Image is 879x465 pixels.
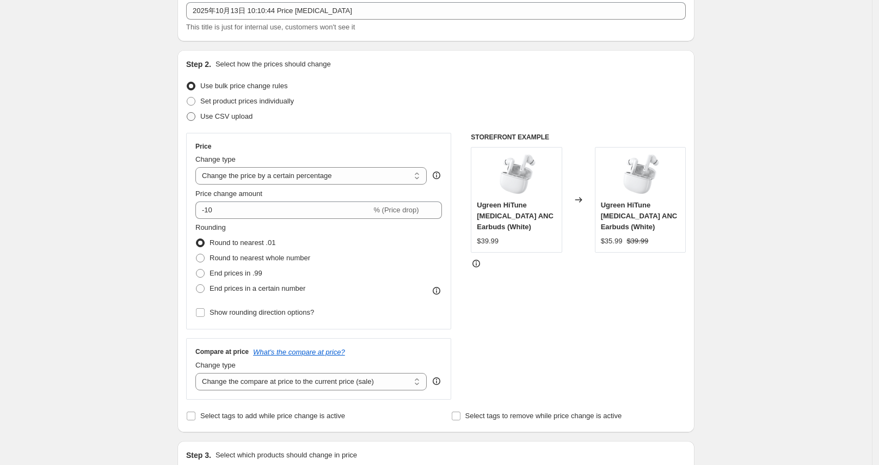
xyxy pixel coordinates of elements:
[195,189,262,198] span: Price change amount
[210,308,314,316] span: Show rounding direction options?
[195,347,249,356] h3: Compare at price
[471,133,686,142] h6: STOREFRONT EXAMPLE
[210,269,262,277] span: End prices in .99
[477,236,499,247] div: $39.99
[477,201,554,231] span: Ugreen HiTune [MEDICAL_DATA] ANC Earbuds (White)
[210,238,275,247] span: Round to nearest .01
[195,201,371,219] input: -15
[195,223,226,231] span: Rounding
[200,82,287,90] span: Use bulk price change rules
[216,59,331,70] p: Select how the prices should change
[601,236,623,247] div: $35.99
[210,284,305,292] span: End prices in a certain number
[195,142,211,151] h3: Price
[601,201,678,231] span: Ugreen HiTune [MEDICAL_DATA] ANC Earbuds (White)
[465,412,622,420] span: Select tags to remove while price change is active
[618,153,662,197] img: ugreen-hitune-t3-anc-earbuds-335008_80x.png
[495,153,538,197] img: ugreen-hitune-t3-anc-earbuds-335008_80x.png
[431,376,442,387] div: help
[431,170,442,181] div: help
[253,348,345,356] button: What's the compare at price?
[200,97,294,105] span: Set product prices individually
[210,254,310,262] span: Round to nearest whole number
[186,450,211,461] h2: Step 3.
[195,361,236,369] span: Change type
[626,236,648,247] strike: $39.99
[186,23,355,31] span: This title is just for internal use, customers won't see it
[373,206,419,214] span: % (Price drop)
[200,112,253,120] span: Use CSV upload
[216,450,357,461] p: Select which products should change in price
[200,412,345,420] span: Select tags to add while price change is active
[195,155,236,163] span: Change type
[186,59,211,70] h2: Step 2.
[186,2,686,20] input: 30% off holiday sale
